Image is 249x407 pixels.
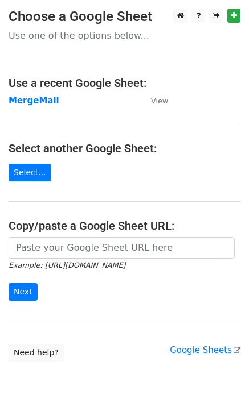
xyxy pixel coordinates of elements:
a: MergeMail [9,95,59,106]
small: View [151,97,168,105]
a: Select... [9,164,51,181]
a: Google Sheets [170,345,240,355]
h4: Use a recent Google Sheet: [9,76,240,90]
small: Example: [URL][DOMAIN_NAME] [9,261,125,269]
h3: Choose a Google Sheet [9,9,240,25]
input: Next [9,283,38,301]
h4: Select another Google Sheet: [9,142,240,155]
a: View [140,95,168,106]
h4: Copy/paste a Google Sheet URL: [9,219,240,232]
a: Need help? [9,344,64,362]
p: Use one of the options below... [9,30,240,41]
input: Paste your Google Sheet URL here [9,237,235,259]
